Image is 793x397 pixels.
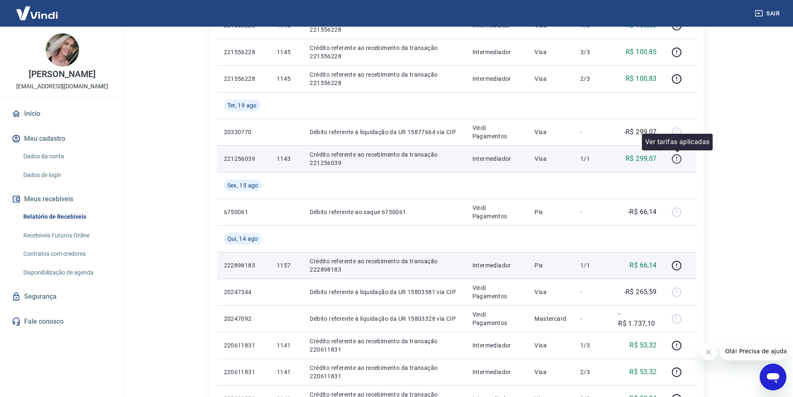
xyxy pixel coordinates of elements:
[629,260,656,270] p: R$ 66,14
[224,75,264,83] p: 221556228
[277,261,296,270] p: 1157
[227,181,259,190] span: Sex, 15 ago
[472,310,522,327] p: Vindi Pagamentos
[624,127,657,137] p: -R$ 299,07
[645,137,709,147] p: Ver tarifas aplicadas
[277,368,296,376] p: 1141
[626,154,657,164] p: R$ 299,07
[760,364,786,390] iframe: Botão para abrir a janela de mensagens
[5,6,70,12] span: Olá! Precisa de ajuda?
[224,48,264,56] p: 221556228
[472,155,522,163] p: Intermediador
[629,367,656,377] p: R$ 53,32
[224,368,264,376] p: 220611831
[580,341,605,350] p: 1/3
[10,287,114,306] a: Segurança
[224,315,264,323] p: 20247092
[224,261,264,270] p: 222898183
[628,207,657,217] p: -R$ 66,14
[534,288,567,296] p: Visa
[580,155,605,163] p: 1/1
[227,235,258,243] span: Qui, 14 ago
[20,167,114,184] a: Dados de login
[277,155,296,163] p: 1143
[534,75,567,83] p: Visa
[629,340,656,350] p: R$ 53,32
[10,105,114,123] a: Início
[277,75,296,83] p: 1145
[310,208,459,216] p: Débito referente ao saque 6750061
[624,287,657,297] p: -R$ 265,59
[10,0,64,26] img: Vindi
[10,130,114,148] button: Meu cadastro
[534,208,567,216] p: Pix
[580,261,605,270] p: 1/1
[10,190,114,208] button: Meus recebíveis
[472,204,522,220] p: Vindi Pagamentos
[224,155,264,163] p: 221256039
[20,264,114,281] a: Disponibilização de agenda
[277,48,296,56] p: 1145
[626,47,657,57] p: R$ 100,85
[29,70,95,79] p: [PERSON_NAME]
[277,341,296,350] p: 1141
[224,341,264,350] p: 220611831
[753,6,783,21] button: Sair
[720,342,786,360] iframe: Mensagem da empresa
[224,128,264,136] p: 20330770
[472,284,522,300] p: Vindi Pagamentos
[472,368,522,376] p: Intermediador
[310,150,459,167] p: Crédito referente ao recebimento da transação 221256039
[16,82,108,91] p: [EMAIL_ADDRESS][DOMAIN_NAME]
[472,48,522,56] p: Intermediador
[224,288,264,296] p: 20247344
[580,288,605,296] p: -
[227,101,257,110] span: Ter, 19 ago
[310,128,459,136] p: Débito referente à liquidação da UR 15877664 via CIP
[580,48,605,56] p: 3/3
[618,309,656,329] p: -R$ 1.737,10
[580,128,605,136] p: -
[580,315,605,323] p: -
[20,208,114,225] a: Relatório de Recebíveis
[626,74,657,84] p: R$ 100,83
[224,208,264,216] p: 6750061
[46,33,79,67] img: f532d324-3b4e-406a-befb-920335ff8314.jpeg
[310,257,459,274] p: Crédito referente ao recebimento da transação 222898183
[310,70,459,87] p: Crédito referente ao recebimento da transação 221556228
[534,155,567,163] p: Visa
[534,341,567,350] p: Visa
[310,288,459,296] p: Débito referente à liquidação da UR 15803581 via CIP
[534,315,567,323] p: Mastercard
[534,128,567,136] p: Visa
[10,312,114,331] a: Fale conosco
[580,208,605,216] p: -
[534,48,567,56] p: Visa
[472,341,522,350] p: Intermediador
[472,124,522,140] p: Vindi Pagamentos
[700,344,717,360] iframe: Fechar mensagem
[580,75,605,83] p: 2/3
[472,75,522,83] p: Intermediador
[310,44,459,60] p: Crédito referente ao recebimento da transação 221556228
[534,368,567,376] p: Visa
[472,261,522,270] p: Intermediador
[310,337,459,354] p: Crédito referente ao recebimento da transação 220611831
[20,227,114,244] a: Recebíveis Futuros Online
[20,245,114,262] a: Contratos com credores
[534,261,567,270] p: Pix
[310,315,459,323] p: Débito referente à liquidação da UR 15803328 via CIP
[580,368,605,376] p: 2/3
[20,148,114,165] a: Dados da conta
[310,364,459,380] p: Crédito referente ao recebimento da transação 220611831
